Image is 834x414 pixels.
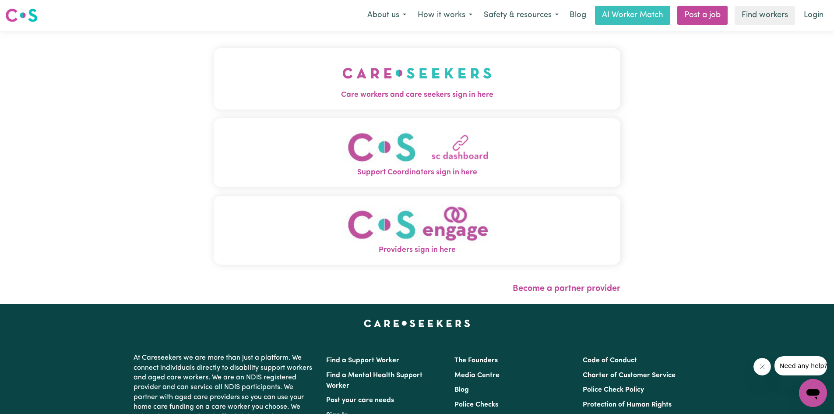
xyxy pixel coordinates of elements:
button: About us [362,6,412,25]
a: Blog [564,6,591,25]
span: Support Coordinators sign in here [214,167,620,178]
a: AI Worker Match [595,6,670,25]
a: Find a Mental Health Support Worker [326,372,422,389]
button: Support Coordinators sign in here [214,118,620,187]
button: How it works [412,6,478,25]
span: Care workers and care seekers sign in here [214,89,620,101]
a: Post a job [677,6,728,25]
a: Find a Support Worker [326,357,399,364]
button: Providers sign in here [214,196,620,265]
a: Media Centre [454,372,500,379]
span: Providers sign in here [214,244,620,256]
a: Police Check Policy [583,386,644,393]
button: Care workers and care seekers sign in here [214,48,620,110]
span: Need any help? [5,6,53,13]
a: Police Checks [454,401,498,408]
a: Login [799,6,829,25]
a: The Founders [454,357,498,364]
a: Protection of Human Rights [583,401,672,408]
a: Post your care needs [326,397,394,404]
button: Safety & resources [478,6,564,25]
a: Blog [454,386,469,393]
a: Code of Conduct [583,357,637,364]
a: Careseekers logo [5,5,38,25]
iframe: Close message [753,358,771,375]
iframe: Message from company [774,356,827,375]
a: Careseekers home page [364,320,470,327]
img: Careseekers logo [5,7,38,23]
a: Become a partner provider [513,284,620,293]
a: Find workers [735,6,795,25]
iframe: Button to launch messaging window [799,379,827,407]
a: Charter of Customer Service [583,372,676,379]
